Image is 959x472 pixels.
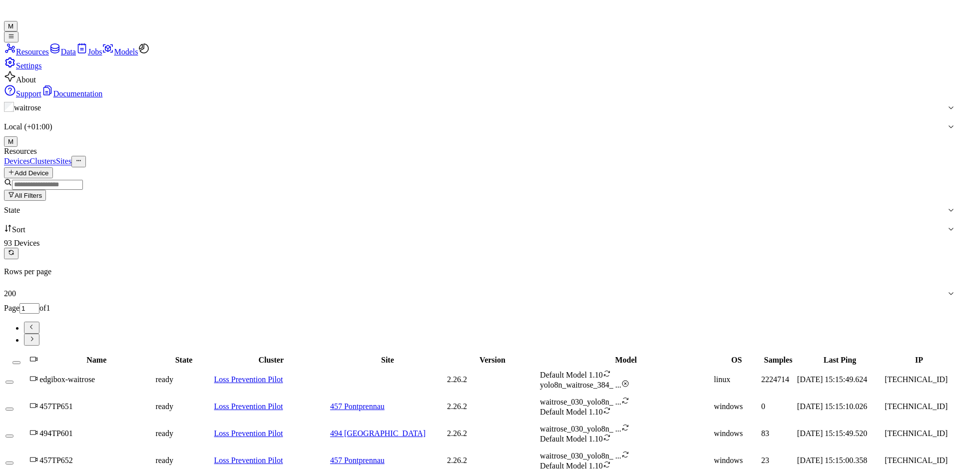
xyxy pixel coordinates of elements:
[39,355,154,366] th: Name
[761,375,795,384] div: 2224714
[714,402,759,411] p: windows
[4,157,30,166] a: Devices
[114,47,138,56] span: Models
[761,402,795,411] div: 0
[214,456,283,465] a: Loss Prevention Pilot
[4,267,955,276] p: Rows per page
[88,47,102,56] span: Jobs
[797,355,883,366] th: Last Ping
[5,408,13,411] button: Select row
[39,375,153,384] div: edgibox-waitrose
[39,456,153,465] div: 457TP652
[24,334,39,346] button: Go to next page
[16,75,36,84] span: About
[12,361,20,364] button: Select all
[4,89,41,98] a: Support
[4,147,955,156] div: Resources
[4,61,42,70] a: Settings
[714,375,759,384] p: linux
[214,375,283,384] a: Loss Prevention Pilot
[16,61,42,70] span: Settings
[540,371,603,379] span: Default Model 1.10
[8,22,13,30] span: M
[885,429,954,438] div: [TECHNICAL_ID]
[761,429,795,438] div: 83
[5,435,13,438] button: Select row
[714,456,759,465] p: windows
[539,355,712,366] th: Model
[761,456,795,465] div: 23
[540,462,603,470] span: Default Model 1.10
[797,402,883,411] div: [DATE] 15:15:10.026
[797,456,883,465] div: [DATE] 15:15:00.358
[447,402,538,411] div: 2.26.2
[49,47,76,56] a: Data
[4,239,40,247] span: 93 Devices
[16,47,49,56] span: Resources
[4,47,49,56] a: Resources
[330,456,385,465] a: 457 Pontprennau
[155,429,212,438] div: ready
[8,138,13,145] span: M
[56,157,71,166] a: Sites
[447,355,538,366] th: Version
[4,167,53,178] button: Add Device
[53,89,103,98] span: Documentation
[4,21,17,31] button: M
[447,456,538,465] div: 2.26.2
[155,355,212,366] th: State
[30,157,56,166] a: Clusters
[214,429,283,438] a: Loss Prevention Pilot
[155,375,212,384] div: ready
[330,355,446,366] th: Site
[214,402,283,411] a: Loss Prevention Pilot
[540,425,621,433] span: waitrose_030_yolo8n_ ...
[155,402,212,411] div: ready
[4,322,955,346] nav: pagination
[4,136,17,147] button: M
[713,355,760,366] th: OS
[76,47,102,56] a: Jobs
[885,375,954,384] div: [TECHNICAL_ID]
[540,398,621,406] span: waitrose_030_yolo8n_ ...
[102,47,138,56] a: Models
[885,402,954,411] div: [TECHNICAL_ID]
[540,435,603,443] span: Default Model 1.10
[155,456,212,465] div: ready
[761,355,796,366] th: Samples
[540,381,621,389] span: yolo8n_waitrose_384_ ...
[540,408,603,416] span: Default Model 1.10
[447,429,538,438] div: 2.26.2
[5,381,13,384] button: Select row
[797,375,883,384] div: [DATE] 15:15:49.624
[330,402,385,411] a: 457 Pontprennau
[5,462,13,465] button: Select row
[797,429,883,438] div: [DATE] 15:15:49.520
[16,89,41,98] span: Support
[4,304,19,312] span: Page
[714,429,759,438] p: windows
[4,31,18,42] button: Toggle Navigation
[61,47,76,56] span: Data
[24,322,39,334] button: Go to previous page
[39,429,153,438] div: 494TP601
[214,355,329,366] th: Cluster
[884,355,954,366] th: IP
[41,89,103,98] a: Documentation
[4,190,46,201] button: All Filters
[39,402,153,411] div: 457TP651
[540,452,621,460] span: waitrose_030_yolo8n_ ...
[39,304,50,312] span: of 1
[885,456,954,465] div: [TECHNICAL_ID]
[330,429,426,438] a: 494 [GEOGRAPHIC_DATA]
[447,375,538,384] div: 2.26.2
